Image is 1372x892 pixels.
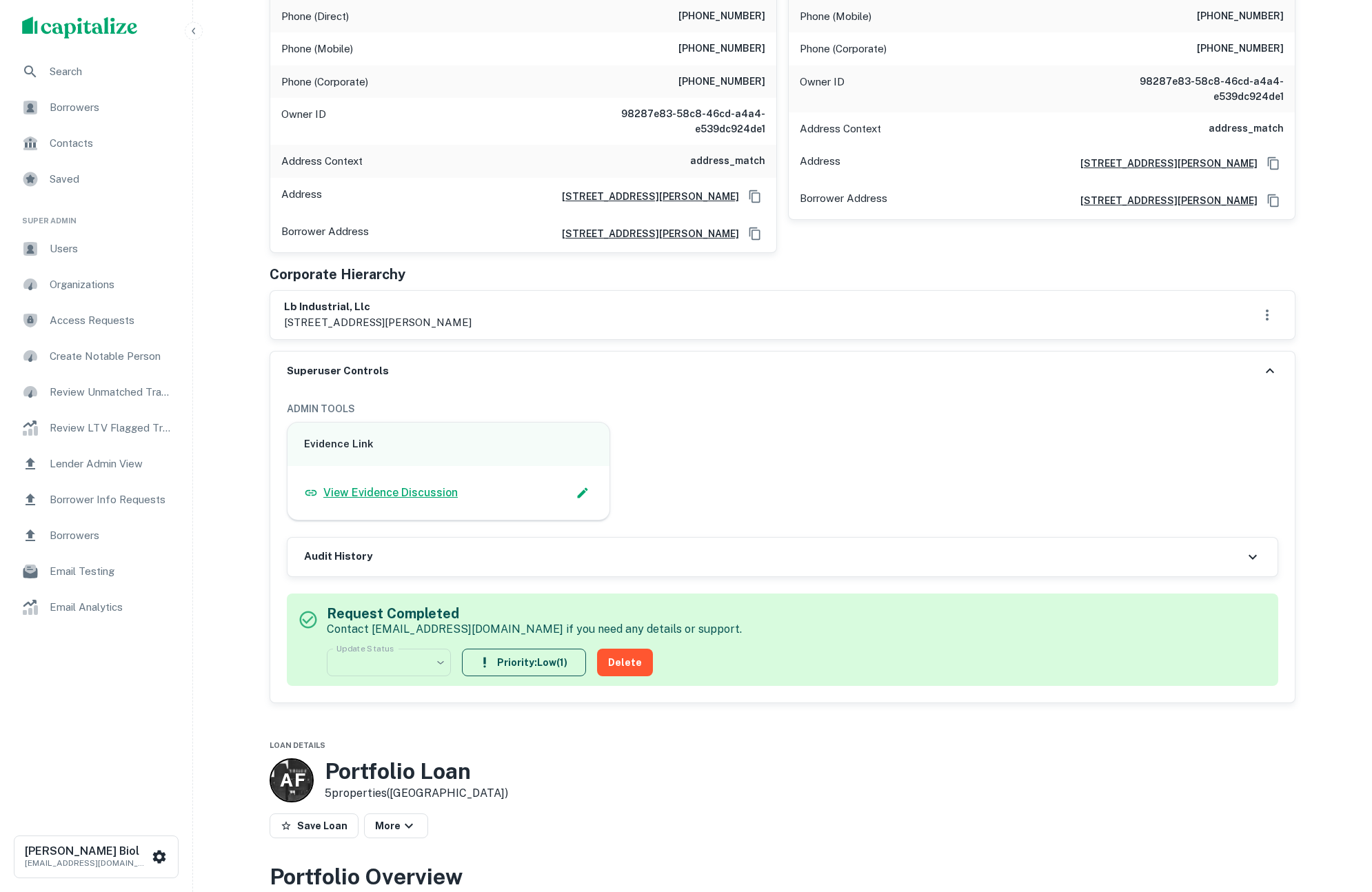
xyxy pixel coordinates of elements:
span: Borrowers [50,527,173,544]
li: Super Admin [11,199,181,232]
span: Search [50,63,173,80]
span: Email Analytics [50,599,173,616]
span: Loan Details [270,741,325,749]
span: Access Requests [50,312,173,329]
a: Email Analytics [11,591,181,624]
p: Owner ID [800,74,845,104]
a: Create Notable Person [11,340,181,373]
h6: [PHONE_NUMBER] [678,74,765,90]
a: Contacts [11,127,181,160]
h6: address_match [1209,121,1284,137]
p: Address Context [800,121,881,137]
p: Address [800,153,840,174]
a: Email Testing [11,555,181,588]
span: Lender Admin View [50,456,173,472]
p: Borrower Address [281,223,369,244]
p: A F [280,767,304,793]
a: Access Requests [11,304,181,337]
span: Borrowers [50,99,173,116]
img: capitalize-logo.png [22,17,138,39]
h6: Superuser Controls [287,363,389,379]
p: Phone (Mobile) [281,41,353,57]
button: Copy Address [1263,190,1284,211]
h6: [PHONE_NUMBER] [678,41,765,57]
button: Copy Address [745,186,765,207]
h6: [PHONE_NUMBER] [1197,8,1284,25]
a: Lender Admin View [11,447,181,480]
button: Edit Slack Link [572,483,593,503]
h6: 98287e83-58c8-46cd-a4a4-e539dc924de1 [600,106,765,136]
a: [STREET_ADDRESS][PERSON_NAME] [551,189,739,204]
p: Phone (Corporate) [281,74,368,90]
p: Phone (Corporate) [800,41,887,57]
p: [STREET_ADDRESS][PERSON_NAME] [284,314,472,331]
a: Review Unmatched Transactions [11,376,181,409]
span: Review LTV Flagged Transactions [50,420,173,436]
button: [PERSON_NAME] Biol[EMAIL_ADDRESS][DOMAIN_NAME] [14,835,179,878]
h6: [PERSON_NAME] Biol [25,846,149,857]
p: View Evidence Discussion [323,485,458,501]
p: Phone (Direct) [281,8,349,25]
span: Create Notable Person [50,348,173,365]
p: Borrower Address [800,190,887,211]
p: Phone (Mobile) [800,8,871,25]
a: Search [11,55,181,88]
p: 5 properties ([GEOGRAPHIC_DATA]) [325,785,508,802]
span: Users [50,241,173,257]
h6: [PHONE_NUMBER] [678,8,765,25]
h6: [PHONE_NUMBER] [1197,41,1284,57]
a: [STREET_ADDRESS][PERSON_NAME] [1069,156,1258,171]
h6: address_match [690,153,765,170]
a: Saved [11,163,181,196]
a: Borrowers [11,519,181,552]
span: Review Unmatched Transactions [50,384,173,401]
h6: Evidence Link [304,436,593,452]
p: Address [281,186,322,207]
label: Update Status [336,642,394,654]
h6: 98287e83-58c8-46cd-a4a4-e539dc924de1 [1118,74,1284,104]
a: [STREET_ADDRESS][PERSON_NAME] [1069,193,1258,208]
button: Priority:Low(1) [462,649,586,676]
button: Save Loan [270,813,359,838]
p: Owner ID [281,106,326,136]
span: Email Testing [50,563,173,580]
a: Users [11,232,181,265]
a: [STREET_ADDRESS][PERSON_NAME] [551,226,739,241]
a: Organizations [11,268,181,301]
button: More [364,813,428,838]
p: [EMAIL_ADDRESS][DOMAIN_NAME] [25,857,149,869]
h6: lb industrial, llc [284,299,472,315]
div: ​ [327,643,451,682]
span: Borrower Info Requests [50,491,173,508]
a: Review LTV Flagged Transactions [11,412,181,445]
a: Borrowers [11,91,181,124]
h6: Audit History [304,549,372,565]
a: Borrower Info Requests [11,483,181,516]
h6: ADMIN TOOLS [287,401,1278,416]
button: Copy Address [745,223,765,244]
button: Delete [597,649,653,676]
iframe: Chat Widget [1303,782,1372,848]
button: Copy Address [1263,153,1284,174]
a: A F [270,758,314,802]
h5: Corporate Hierarchy [270,264,405,285]
h3: Portfolio Loan [325,758,508,784]
a: View Evidence Discussion [304,485,458,501]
